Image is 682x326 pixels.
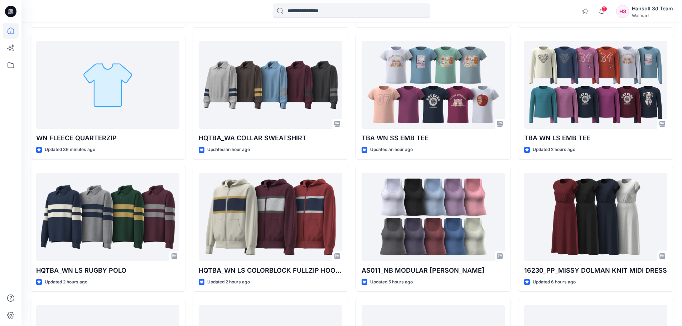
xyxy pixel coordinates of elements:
[362,41,505,129] a: TBA WN SS EMB TEE
[199,41,342,129] a: HQTBA_WA COLLAR SWEATSHIRT
[36,266,179,276] p: HQTBA_WN LS RUGBY POLO
[45,146,95,154] p: Updated 36 minutes ago
[524,266,667,276] p: 16230_PP_MISSY DOLMAN KNIT MIDI DRESS
[632,4,673,13] div: Hansoll 3d Team
[524,41,667,129] a: TBA WN LS EMB TEE
[524,133,667,143] p: TBA WN LS EMB TEE
[45,278,87,286] p: Updated 2 hours ago
[524,173,667,261] a: 16230_PP_MISSY DOLMAN KNIT MIDI DRESS
[362,173,505,261] a: AS011_NB MODULAR TAMI
[207,146,250,154] p: Updated an hour ago
[36,133,179,143] p: WN FLEECE QUARTERZIP
[362,133,505,143] p: TBA WN SS EMB TEE
[601,6,607,12] span: 2
[616,5,629,18] div: H3
[36,173,179,261] a: HQTBA_WN LS RUGBY POLO
[370,278,413,286] p: Updated 5 hours ago
[199,173,342,261] a: HQTBA_WN LS COLORBLOCK FULLZIP HOODIE
[199,266,342,276] p: HQTBA_WN LS COLORBLOCK FULLZIP HOODIE
[199,133,342,143] p: HQTBA_WA COLLAR SWEATSHIRT
[533,146,575,154] p: Updated 2 hours ago
[370,146,413,154] p: Updated an hour ago
[632,13,673,18] div: Walmart
[533,278,576,286] p: Updated 6 hours ago
[207,278,250,286] p: Updated 2 hours ago
[362,266,505,276] p: AS011_NB MODULAR [PERSON_NAME]
[36,41,179,129] a: WN FLEECE QUARTERZIP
